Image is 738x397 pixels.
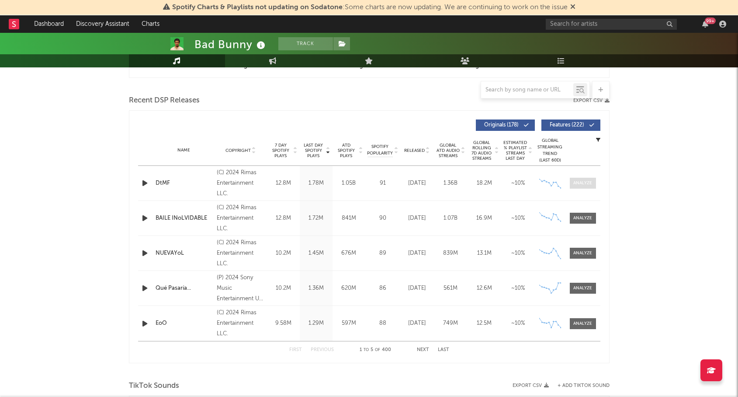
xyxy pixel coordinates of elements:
div: 9.58M [269,319,298,328]
input: Search by song name or URL [481,87,573,94]
div: 1.29M [302,319,330,328]
div: ~ 10 % [503,214,533,223]
div: 1.45M [302,249,330,258]
div: 10.2M [269,249,298,258]
div: 561M [436,284,465,293]
a: Dashboard [28,15,70,33]
div: (C) 2024 Rimas Entertainment LLC. [217,168,264,199]
div: 1.78M [302,179,330,188]
div: ~ 10 % [503,284,533,293]
div: 13.1M [470,249,499,258]
span: : Some charts are now updating. We are continuing to work on the issue [172,4,568,11]
div: 91 [367,179,398,188]
div: 99 + [705,18,716,24]
div: 620M [335,284,363,293]
a: Discovery Assistant [70,15,135,33]
span: Dismiss [570,4,575,11]
button: Track [278,37,333,50]
button: Previous [311,348,334,352]
div: 12.6M [470,284,499,293]
button: Features(222) [541,119,600,131]
span: Spotify Popularity [367,144,393,157]
button: Last [438,348,449,352]
div: 12.5M [470,319,499,328]
span: ATD Spotify Plays [335,143,358,158]
div: 1.36M [302,284,330,293]
span: of [375,348,380,352]
button: Next [417,348,429,352]
button: 99+ [702,21,708,28]
a: NUEVAYoL [156,249,213,258]
div: 90 [367,214,398,223]
span: to [364,348,369,352]
span: Recent DSP Releases [129,95,200,106]
div: 12.8M [269,179,298,188]
div: 1.05B [335,179,363,188]
div: 12.8M [269,214,298,223]
div: 16.9M [470,214,499,223]
span: 7 Day Spotify Plays [269,143,292,158]
div: 1.07B [436,214,465,223]
div: 676M [335,249,363,258]
button: Export CSV [573,98,610,103]
div: 1.36B [436,179,465,188]
a: Qué Pasaría... [156,284,213,293]
span: Global ATD Audio Streams [436,143,460,158]
a: BAILE INoLVIDABLE [156,214,213,223]
a: Charts [135,15,166,33]
span: TikTok Sounds [129,381,179,391]
div: (C) 2024 Rimas Entertainment LLC. [217,203,264,234]
div: 10.2M [269,284,298,293]
button: Export CSV [513,383,549,388]
span: Estimated % Playlist Streams Last Day [503,140,527,161]
a: DtMF [156,179,213,188]
div: 89 [367,249,398,258]
div: 86 [367,284,398,293]
div: [DATE] [402,249,432,258]
span: Originals ( 178 ) [482,123,522,128]
button: + Add TikTok Sound [549,383,610,388]
div: Name [156,147,213,154]
div: 18.2M [470,179,499,188]
div: 839M [436,249,465,258]
button: Originals(178) [476,119,535,131]
span: Copyright [225,148,251,153]
span: Released [404,148,425,153]
span: Spotify Charts & Playlists not updating on Sodatone [172,4,343,11]
div: (C) 2024 Rimas Entertainment LLC. [217,238,264,269]
button: First [289,348,302,352]
input: Search for artists [546,19,677,30]
button: + Add TikTok Sound [558,383,610,388]
div: ~ 10 % [503,319,533,328]
div: 597M [335,319,363,328]
div: (C) 2024 Rimas Entertainment LLC. [217,308,264,339]
div: (P) 2024 Sony Music Entertainment US Latin LLC under exclusive license from Duars Entertainment C... [217,273,264,304]
div: ~ 10 % [503,249,533,258]
div: 841M [335,214,363,223]
div: Global Streaming Trend (Last 60D) [537,137,563,164]
div: [DATE] [402,179,432,188]
div: ~ 10 % [503,179,533,188]
span: Features ( 222 ) [547,123,587,128]
div: 1.72M [302,214,330,223]
div: 749M [436,319,465,328]
span: Last Day Spotify Plays [302,143,325,158]
div: [DATE] [402,284,432,293]
a: EoO [156,319,213,328]
span: Global Rolling 7D Audio Streams [470,140,494,161]
div: 1 5 400 [351,345,399,355]
div: Bad Bunny [194,37,267,52]
div: [DATE] [402,214,432,223]
div: 88 [367,319,398,328]
div: [DATE] [402,319,432,328]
